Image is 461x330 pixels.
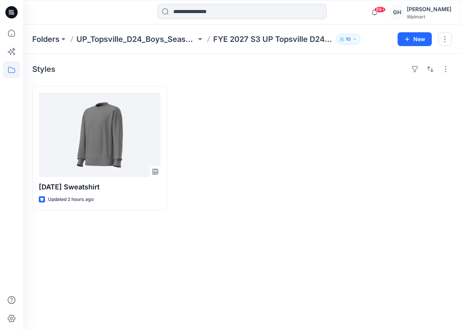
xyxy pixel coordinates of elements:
[32,34,60,45] a: Folders
[346,35,351,43] p: 10
[32,65,55,74] h4: Styles
[398,32,432,46] button: New
[407,14,451,20] div: Walmart
[76,34,196,45] a: UP_Topsville_D24_Boys_Seasonal Events
[390,5,404,19] div: GH
[48,196,94,204] p: Updated 2 hours ago
[39,93,161,177] a: Halloween Sweatshirt
[407,5,451,14] div: [PERSON_NAME]
[39,182,161,192] p: [DATE] Sweatshirt
[213,34,333,45] p: FYE 2027 S3 UP Topsville D24 Boys Seasonal
[336,34,360,45] button: 10
[374,7,386,13] span: 99+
